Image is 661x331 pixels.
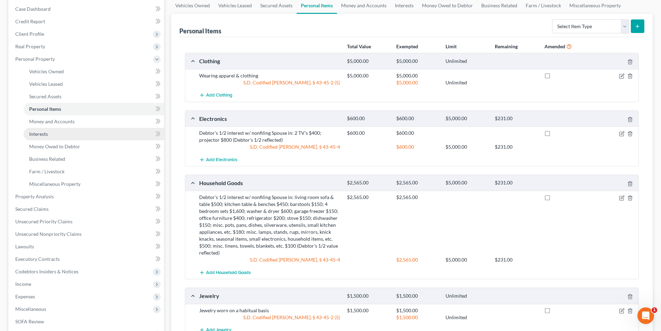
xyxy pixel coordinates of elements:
div: $5,000.00 [442,180,491,186]
span: Codebtors Insiders & Notices [15,268,78,274]
div: $600.00 [344,130,393,136]
div: $5,000.00 [344,58,393,65]
span: Unsecured Nonpriority Claims [15,231,82,237]
a: Miscellaneous Property [24,178,164,190]
div: $600.00 [344,115,393,122]
a: Vehicles Owned [24,65,164,78]
span: Expenses [15,293,35,299]
iframe: Intercom live chat [637,307,654,324]
a: Credit Report [10,15,164,28]
strong: Limit [446,43,457,49]
div: $5,000.00 [393,58,442,65]
strong: Amended [544,43,565,49]
div: $2,565.00 [393,180,442,186]
span: Add Electronics [206,157,237,163]
div: Unlimited [442,79,491,86]
div: Household Goods [196,179,344,187]
span: SOFA Review [15,318,44,324]
span: Interests [29,131,48,137]
div: Electronics [196,115,344,122]
div: $600.00 [393,115,442,122]
div: $231.00 [491,180,541,186]
a: Lawsuits [10,240,164,253]
a: Property Analysis [10,190,164,203]
div: Unlimited [442,293,491,299]
div: S.D. Codified [PERSON_NAME]. § 43-45-2 (5) [196,314,344,321]
span: Add Household Goods [206,270,251,275]
span: Executory Contracts [15,256,60,262]
div: $2,565.00 [344,194,393,201]
div: S.D. Codified [PERSON_NAME]. § 43-45-4 [196,256,344,263]
div: $231.00 [491,143,541,150]
button: Add Household Goods [199,266,251,279]
div: Wearing apparel & clothing [196,72,344,79]
span: Secured Assets [29,93,61,99]
div: Jewelry worn on a habitual basis [196,307,344,314]
div: $1,500.00 [344,307,393,314]
a: Personal Items [24,103,164,115]
a: Interests [24,128,164,140]
span: Property Analysis [15,193,54,199]
span: Unsecured Priority Claims [15,218,73,224]
div: Unlimited [442,58,491,65]
div: $1,500.00 [393,314,442,321]
div: Debtor's 1/2 interest w/ nonfiling Spouse in: living room sofa & table $500; kitchen table & benc... [196,194,344,256]
span: Case Dashboard [15,6,51,12]
span: Vehicles Owned [29,68,64,74]
button: Add Clothing [199,89,232,102]
div: $5,000.00 [442,143,491,150]
div: $2,565.00 [393,256,442,263]
div: $1,500.00 [344,293,393,299]
div: $1,500.00 [393,307,442,314]
a: Business Related [24,153,164,165]
span: Lawsuits [15,243,34,249]
div: Clothing [196,57,344,65]
span: Client Profile [15,31,44,37]
div: $5,000.00 [442,256,491,263]
div: Personal Items [179,27,221,35]
a: SOFA Review [10,315,164,328]
div: $2,565.00 [344,180,393,186]
div: $600.00 [393,143,442,150]
span: Add Clothing [206,93,232,98]
a: Unsecured Priority Claims [10,215,164,228]
span: Money and Accounts [29,118,75,124]
a: Money Owed to Debtor [24,140,164,153]
button: Add Electronics [199,153,237,166]
div: $2,565.00 [393,194,442,201]
div: $5,000.00 [393,72,442,79]
span: Business Related [29,156,65,162]
span: Secured Claims [15,206,49,212]
strong: Remaining [495,43,518,49]
a: Money and Accounts [24,115,164,128]
div: $1,500.00 [393,293,442,299]
span: Miscellaneous [15,306,46,312]
strong: Exempted [396,43,418,49]
a: Unsecured Nonpriority Claims [10,228,164,240]
span: Personal Property [15,56,55,62]
strong: Total Value [347,43,371,49]
div: $231.00 [491,256,541,263]
div: $5,000.00 [344,72,393,79]
div: Unlimited [442,314,491,321]
span: Income [15,281,31,287]
div: $231.00 [491,115,541,122]
span: Credit Report [15,18,45,24]
span: Vehicles Leased [29,81,63,87]
span: Miscellaneous Property [29,181,80,187]
a: Secured Claims [10,203,164,215]
div: S.D. Codified [PERSON_NAME]. § 43-45-2 (5) [196,79,344,86]
a: Case Dashboard [10,3,164,15]
div: Jewelry [196,292,344,299]
a: Farm / Livestock [24,165,164,178]
a: Secured Assets [24,90,164,103]
a: Vehicles Leased [24,78,164,90]
a: Executory Contracts [10,253,164,265]
div: $5,000.00 [442,115,491,122]
div: $600.00 [393,130,442,136]
span: Real Property [15,43,45,49]
div: $5,000.00 [393,79,442,86]
span: 1 [652,307,657,313]
div: S.D. Codified [PERSON_NAME]. § 43-45-4 [196,143,344,150]
span: Farm / Livestock [29,168,65,174]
